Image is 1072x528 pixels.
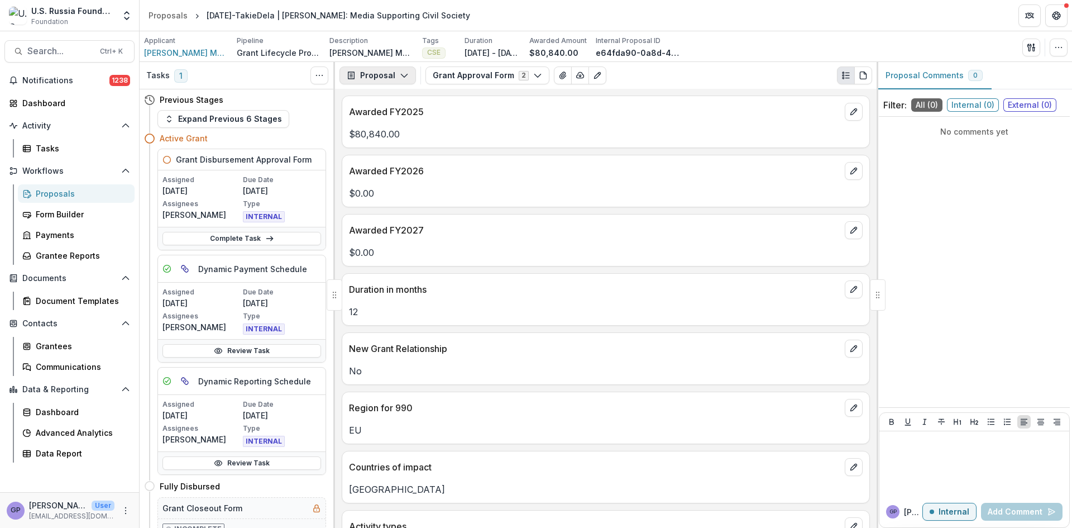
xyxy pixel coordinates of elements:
[243,185,321,197] p: [DATE]
[243,424,321,434] p: Type
[31,5,114,17] div: U.S. Russia Foundation
[176,372,194,390] button: View dependent tasks
[845,162,863,180] button: edit
[243,436,285,447] span: INTERNAL
[904,506,922,518] p: [PERSON_NAME] P
[349,364,863,378] p: No
[36,448,126,459] div: Data Report
[36,295,126,307] div: Document Templates
[149,9,188,21] div: Proposals
[31,17,68,27] span: Foundation
[935,415,948,429] button: Strike
[144,47,228,59] span: [PERSON_NAME] Media
[22,167,117,176] span: Workflows
[422,36,439,46] p: Tags
[18,139,135,158] a: Tasks
[22,76,109,85] span: Notifications
[22,319,117,329] span: Contacts
[144,7,192,23] a: Proposals
[4,94,135,112] a: Dashboard
[4,315,135,332] button: Open Contacts
[160,94,223,106] h4: Previous Stages
[162,321,241,333] p: [PERSON_NAME]
[349,342,840,355] p: New Grant Relationship
[951,415,964,429] button: Heading 1
[349,483,863,496] p: [GEOGRAPHIC_DATA]
[596,36,661,46] p: Internal Proposal ID
[984,415,998,429] button: Bullet List
[901,415,915,429] button: Underline
[162,456,321,470] a: Review Task
[588,66,606,84] button: Edit as form
[162,287,241,297] p: Assigned
[329,36,368,46] p: Description
[237,47,320,59] p: Grant Lifecycle Process
[198,263,307,275] h5: Dynamic Payment Schedule
[845,458,863,476] button: edit
[160,132,208,144] h4: Active Grant
[119,4,135,27] button: Open entity switcher
[243,199,321,209] p: Type
[349,283,840,296] p: Duration in months
[18,444,135,463] a: Data Report
[22,274,117,283] span: Documents
[162,410,241,421] p: [DATE]
[162,297,241,309] p: [DATE]
[349,187,863,200] p: $0.00
[162,175,241,185] p: Assigned
[237,36,264,46] p: Pipeline
[845,280,863,298] button: edit
[845,221,863,239] button: edit
[157,110,289,128] button: Expand Previous 6 Stages
[22,385,117,394] span: Data & Reporting
[349,127,863,141] p: $80,840.00
[883,98,907,112] p: Filter:
[162,502,242,514] h5: Grant Closeout Form
[18,337,135,355] a: Grantees
[160,481,220,492] h4: Fully Disbursed
[144,36,175,46] p: Applicant
[29,511,114,521] p: [EMAIL_ADDRESS][DOMAIN_NAME]
[36,208,126,220] div: Form Builder
[36,427,126,439] div: Advanced Analytics
[243,175,321,185] p: Due Date
[22,121,117,131] span: Activity
[349,164,840,178] p: Awarded FY2026
[162,399,241,410] p: Assigned
[109,75,130,86] span: 1238
[144,7,475,23] nav: breadcrumb
[176,154,312,165] h5: Grant Disbursement Approval Form
[845,103,863,121] button: edit
[162,344,321,358] a: Review Task
[4,117,135,135] button: Open Activity
[1034,415,1047,429] button: Align Center
[9,7,27,25] img: U.S. Russia Foundation
[162,185,241,197] p: [DATE]
[1003,98,1056,112] span: External ( 0 )
[198,375,311,387] h5: Dynamic Reporting Schedule
[243,311,321,321] p: Type
[854,66,872,84] button: PDF view
[18,246,135,265] a: Grantee Reports
[1001,415,1014,429] button: Ordered List
[837,66,855,84] button: Plaintext view
[427,49,441,56] span: CSE
[4,40,135,63] button: Search...
[18,292,135,310] a: Document Templates
[207,9,470,21] div: [DATE]-TakieDela | [PERSON_NAME]: Media Supporting Civil Society
[349,460,840,474] p: Countries of impact
[243,211,285,222] span: INTERNAL
[1050,415,1064,429] button: Align Right
[883,126,1065,137] p: No comments yet
[425,66,549,84] button: Grant Approval Form2
[349,305,863,318] p: 12
[329,47,413,59] p: [PERSON_NAME] Media aims to amplify marginalized voices in [GEOGRAPHIC_DATA] through journalistic...
[1018,4,1041,27] button: Partners
[339,66,416,84] button: Proposal
[243,399,321,410] p: Due Date
[465,36,492,46] p: Duration
[1045,4,1068,27] button: Get Help
[1017,415,1031,429] button: Align Left
[349,401,840,415] p: Region for 990
[4,380,135,398] button: Open Data & Reporting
